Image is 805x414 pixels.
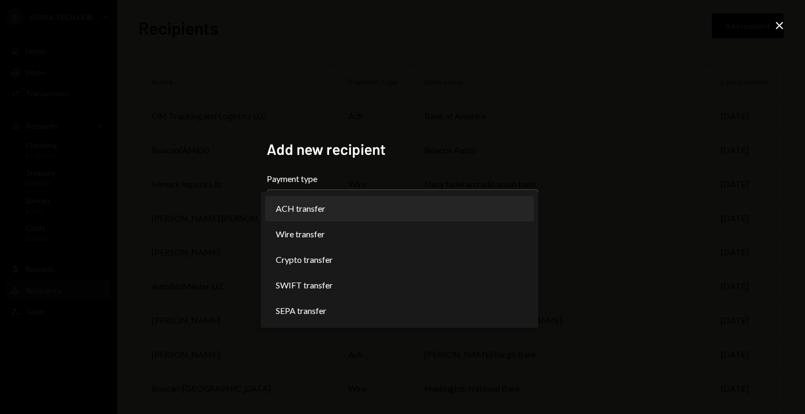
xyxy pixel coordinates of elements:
[267,139,538,160] h2: Add new recipient
[276,202,325,215] span: ACH transfer
[276,253,333,266] span: Crypto transfer
[276,228,325,241] span: Wire transfer
[276,279,333,292] span: SWIFT transfer
[267,189,538,219] button: Payment type
[276,304,326,317] span: SEPA transfer
[267,172,538,185] label: Payment type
